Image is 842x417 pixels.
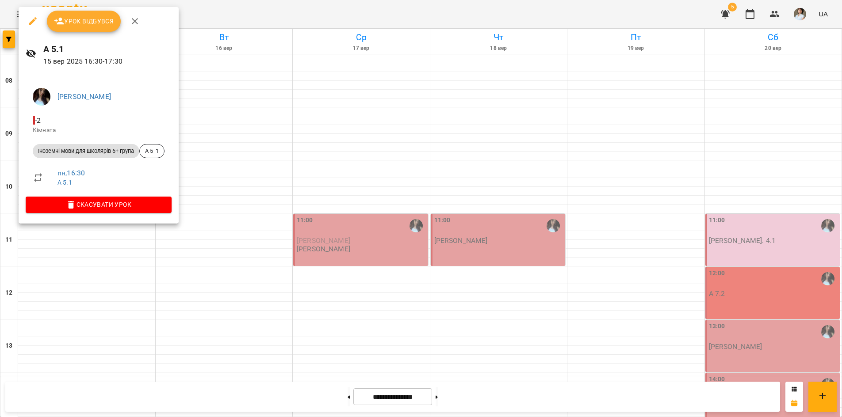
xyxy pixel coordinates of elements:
span: А 5_1 [140,147,164,155]
p: Кімната [33,126,165,135]
button: Урок відбувся [47,11,121,32]
div: А 5_1 [139,144,165,158]
a: [PERSON_NAME] [57,92,111,101]
span: - 2 [33,116,42,125]
a: А 5.1 [57,179,72,186]
span: Урок відбувся [54,16,114,27]
img: ef31deaaa928032a0fa85382bea9b0dd.jpg [33,88,50,106]
a: пн , 16:30 [57,169,85,177]
p: 15 вер 2025 16:30 - 17:30 [43,56,172,67]
span: Іноземні мови для школярів 6+ група [33,147,139,155]
span: Скасувати Урок [33,199,165,210]
h6: А 5.1 [43,42,172,56]
button: Скасувати Урок [26,197,172,212]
